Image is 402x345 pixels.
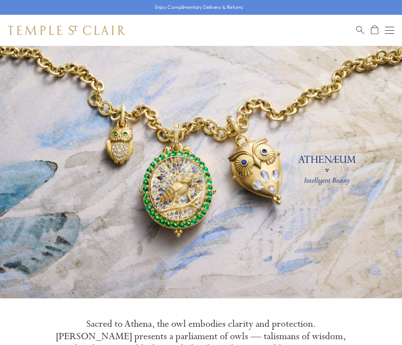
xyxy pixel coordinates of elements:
a: Open Shopping Bag [371,25,378,35]
button: Open navigation [385,26,394,35]
img: Temple St. Clair [8,26,125,35]
p: Enjoy Complimentary Delivery & Returns [155,3,243,11]
a: Search [356,25,364,35]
